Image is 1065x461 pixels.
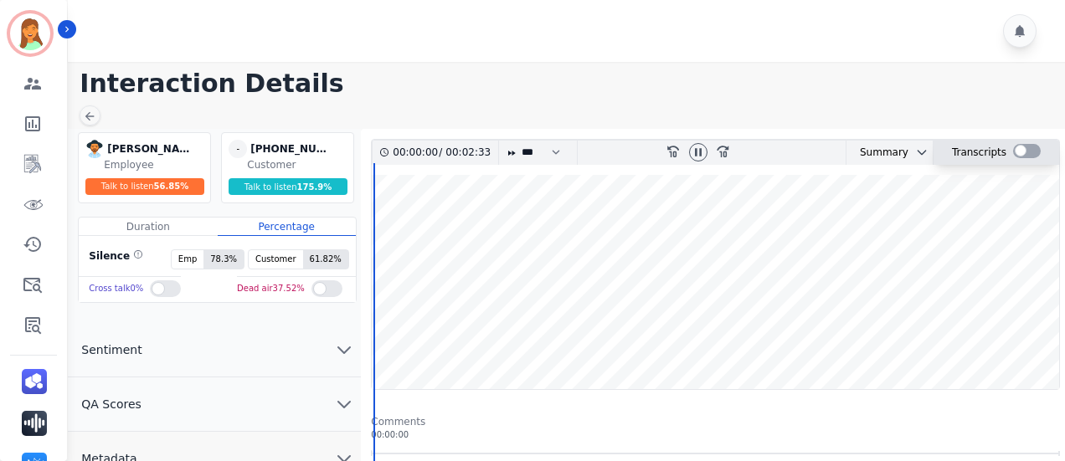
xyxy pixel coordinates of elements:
[393,141,495,165] div: /
[80,69,1065,99] h1: Interaction Details
[68,396,155,412] span: QA Scores
[172,250,203,269] span: Emp
[915,146,929,159] svg: chevron down
[229,178,347,195] div: Talk to listen
[442,141,488,165] div: 00:02:33
[10,13,50,54] img: Bordered avatar
[908,146,929,159] button: chevron down
[68,341,155,358] span: Sentiment
[218,218,356,236] div: Percentage
[237,277,305,301] div: Dead air 37.52 %
[104,158,207,172] div: Employee
[371,415,1060,428] div: Comments
[203,250,244,269] span: 78.3 %
[107,140,191,158] div: [PERSON_NAME]
[249,250,303,269] span: Customer
[85,178,204,195] div: Talk to listen
[229,140,247,158] span: -
[334,394,354,414] svg: chevron down
[89,277,143,301] div: Cross talk 0 %
[68,323,361,377] button: Sentiment chevron down
[371,428,1060,441] div: 00:00:00
[247,158,350,172] div: Customer
[297,182,332,192] span: 175.9 %
[334,340,354,360] svg: chevron down
[85,249,143,269] div: Silence
[154,182,189,191] span: 56.85 %
[250,140,334,158] div: [PHONE_NUMBER]
[952,141,1006,165] div: Transcripts
[79,218,217,236] div: Duration
[303,250,348,269] span: 61.82 %
[393,141,439,165] div: 00:00:00
[68,377,361,432] button: QA Scores chevron down
[846,141,908,165] div: Summary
